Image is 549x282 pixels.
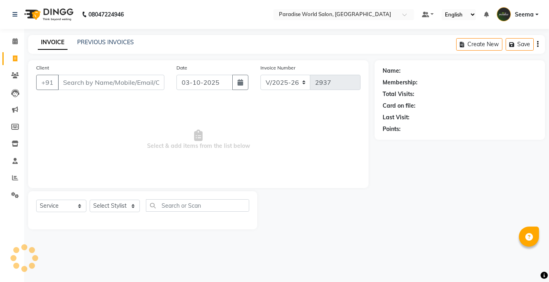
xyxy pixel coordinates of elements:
div: Name: [383,67,401,75]
div: Points: [383,125,401,133]
img: Seema [497,7,511,21]
input: Search or Scan [146,199,249,212]
label: Date [176,64,187,72]
a: PREVIOUS INVOICES [77,39,134,46]
button: Create New [456,38,502,51]
div: Total Visits: [383,90,414,98]
div: Card on file: [383,102,416,110]
div: Membership: [383,78,418,87]
button: +91 [36,75,59,90]
span: Select & add items from the list below [36,100,361,180]
img: logo [20,3,76,26]
div: Last Visit: [383,113,410,122]
span: Seema [515,10,534,19]
iframe: chat widget [515,250,541,274]
b: 08047224946 [88,3,124,26]
label: Client [36,64,49,72]
input: Search by Name/Mobile/Email/Code [58,75,164,90]
label: Invoice Number [260,64,295,72]
a: INVOICE [38,35,68,50]
button: Save [506,38,534,51]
